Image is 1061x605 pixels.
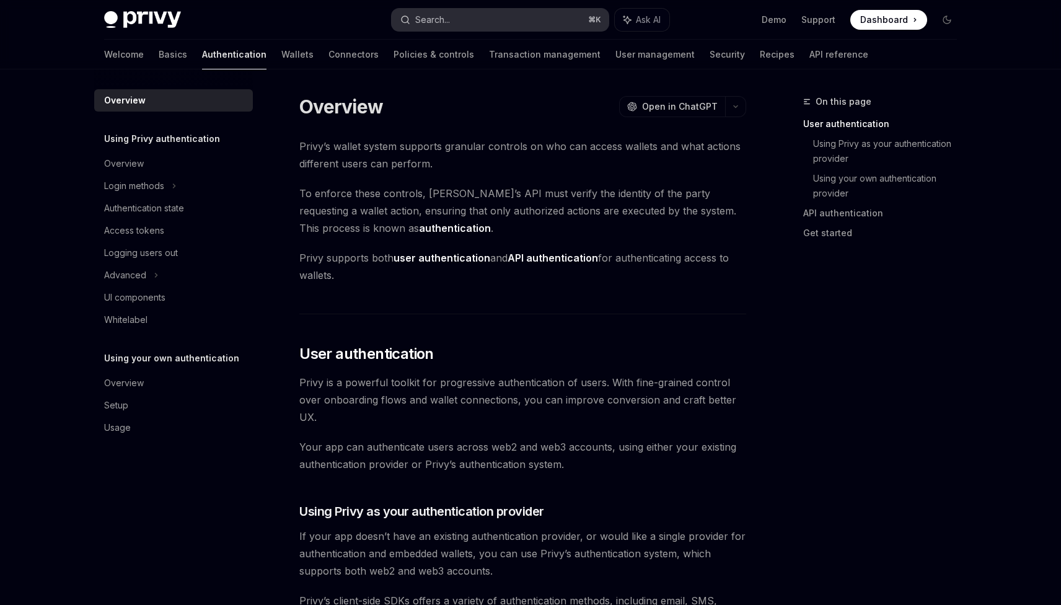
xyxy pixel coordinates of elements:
a: Demo [762,14,786,26]
strong: user authentication [394,252,490,264]
a: UI components [94,286,253,309]
a: Access tokens [94,219,253,242]
a: API reference [809,40,868,69]
span: Using Privy as your authentication provider [299,503,544,520]
h5: Using Privy authentication [104,131,220,146]
button: Search...⌘K [392,9,609,31]
a: API authentication [803,203,967,223]
a: Welcome [104,40,144,69]
a: Using your own authentication provider [813,169,967,203]
a: Support [801,14,835,26]
span: ⌘ K [588,15,601,25]
a: Connectors [328,40,379,69]
div: Overview [104,93,146,108]
a: Dashboard [850,10,927,30]
a: User authentication [803,114,967,134]
img: dark logo [104,11,181,29]
div: Advanced [104,268,146,283]
strong: authentication [419,222,491,234]
a: Authentication [202,40,266,69]
a: Using Privy as your authentication provider [813,134,967,169]
div: Login methods [104,179,164,193]
a: Logging users out [94,242,253,264]
button: Toggle dark mode [937,10,957,30]
a: Overview [94,89,253,112]
a: Wallets [281,40,314,69]
a: Security [710,40,745,69]
span: Privy is a powerful toolkit for progressive authentication of users. With fine-grained control ov... [299,374,746,426]
div: Overview [104,156,144,171]
button: Open in ChatGPT [619,96,725,117]
h5: Using your own authentication [104,351,239,366]
div: Overview [104,376,144,391]
div: Authentication state [104,201,184,216]
div: Usage [104,420,131,435]
span: Your app can authenticate users across web2 and web3 accounts, using either your existing authent... [299,438,746,473]
a: Recipes [760,40,795,69]
button: Ask AI [615,9,669,31]
span: To enforce these controls, [PERSON_NAME]’s API must verify the identity of the party requesting a... [299,185,746,237]
div: Logging users out [104,245,178,260]
span: On this page [816,94,871,109]
span: If your app doesn’t have an existing authentication provider, or would like a single provider for... [299,528,746,580]
a: Basics [159,40,187,69]
div: Search... [415,12,450,27]
a: Transaction management [489,40,601,69]
div: Setup [104,398,128,413]
a: User management [615,40,695,69]
a: Usage [94,417,253,439]
a: Policies & controls [394,40,474,69]
div: UI components [104,290,165,305]
div: Whitelabel [104,312,147,327]
span: Privy’s wallet system supports granular controls on who can access wallets and what actions diffe... [299,138,746,172]
strong: API authentication [508,252,598,264]
a: Overview [94,152,253,175]
span: User authentication [299,344,434,364]
a: Authentication state [94,197,253,219]
span: Privy supports both and for authenticating access to wallets. [299,249,746,284]
a: Overview [94,372,253,394]
a: Setup [94,394,253,417]
a: Whitelabel [94,309,253,331]
div: Access tokens [104,223,164,238]
span: Ask AI [636,14,661,26]
h1: Overview [299,95,383,118]
span: Open in ChatGPT [642,100,718,113]
span: Dashboard [860,14,908,26]
a: Get started [803,223,967,243]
